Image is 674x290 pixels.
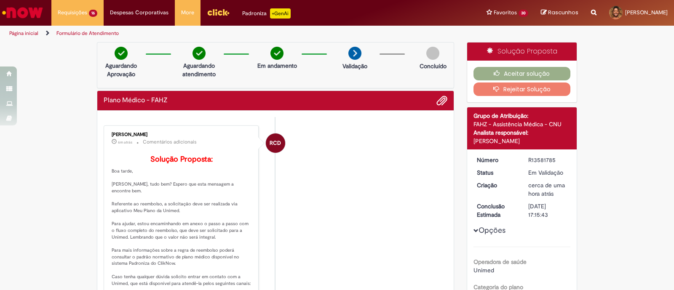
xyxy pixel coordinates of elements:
[528,181,567,198] div: 30/09/2025 14:15:40
[471,202,522,219] dt: Conclusão Estimada
[257,61,297,70] p: Em andamento
[101,61,142,78] p: Aguardando Aprovação
[471,156,522,164] dt: Número
[143,138,197,146] small: Comentários adicionais
[342,62,367,70] p: Validação
[473,137,571,145] div: [PERSON_NAME]
[115,47,128,60] img: check-circle-green.png
[270,8,291,19] p: +GenAi
[528,202,567,219] div: [DATE] 17:15:43
[118,140,132,145] time: 30/09/2025 15:27:42
[89,10,97,17] span: 16
[110,8,168,17] span: Despesas Corporativas
[471,168,522,177] dt: Status
[473,67,571,80] button: Aceitar solução
[1,4,44,21] img: ServiceNow
[348,47,361,60] img: arrow-next.png
[528,181,565,197] span: cerca de uma hora atrás
[270,47,284,60] img: check-circle-green.png
[426,47,439,60] img: img-circle-grey.png
[541,9,578,17] a: Rascunhos
[181,8,194,17] span: More
[179,61,219,78] p: Aguardando atendimento
[56,30,119,37] a: Formulário de Atendimento
[266,133,285,153] div: Rodrigo Camilo Dos Santos
[473,266,494,274] span: Unimed
[9,30,38,37] a: Página inicial
[270,133,281,153] span: RCD
[112,132,252,137] div: [PERSON_NAME]
[6,26,443,41] ul: Trilhas de página
[471,181,522,189] dt: Criação
[207,6,230,19] img: click_logo_yellow_360x200.png
[528,181,565,197] time: 30/09/2025 14:15:40
[473,120,571,128] div: FAHZ - Assistência Médica - CNU
[436,95,447,106] button: Adicionar anexos
[548,8,578,16] span: Rascunhos
[150,154,213,164] b: Solução Proposta:
[104,97,168,104] h2: Plano Médico - FAHZ Histórico de tíquete
[519,10,528,17] span: 30
[473,82,571,96] button: Rejeitar Solução
[473,112,571,120] div: Grupo de Atribuição:
[118,140,132,145] span: 6m atrás
[193,47,206,60] img: check-circle-green.png
[467,43,577,61] div: Solução Proposta
[242,8,291,19] div: Padroniza
[58,8,87,17] span: Requisições
[528,156,567,164] div: R13581785
[420,62,447,70] p: Concluído
[528,168,567,177] div: Em Validação
[625,9,668,16] span: [PERSON_NAME]
[494,8,517,17] span: Favoritos
[473,128,571,137] div: Analista responsável:
[473,258,527,266] b: Operadora de saúde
